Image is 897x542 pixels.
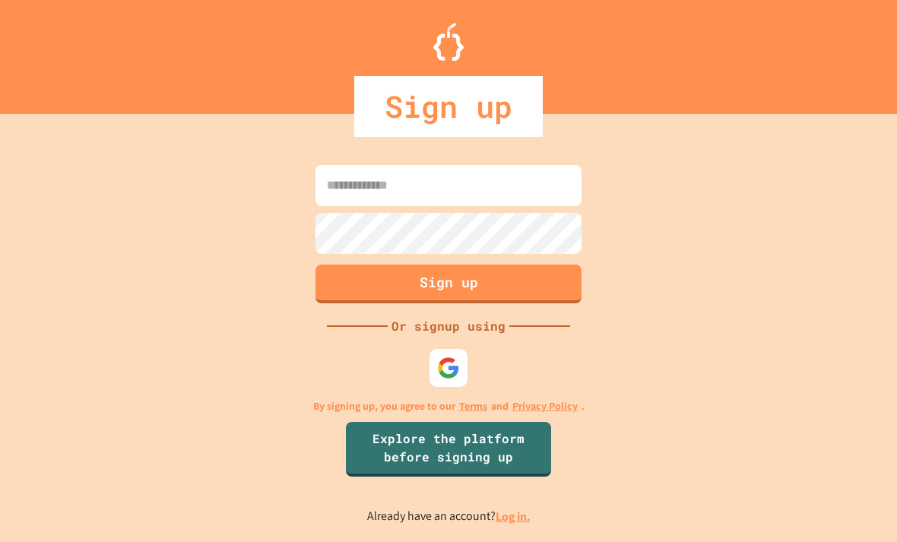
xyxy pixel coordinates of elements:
[437,357,460,379] img: google-icon.svg
[496,509,531,525] a: Log in.
[771,415,882,480] iframe: chat widget
[354,76,543,137] div: Sign up
[346,422,551,477] a: Explore the platform before signing up
[367,507,531,526] p: Already have an account?
[459,398,487,414] a: Terms
[833,481,882,527] iframe: chat widget
[315,265,582,303] button: Sign up
[433,23,464,61] img: Logo.svg
[313,398,585,414] p: By signing up, you agree to our and .
[512,398,578,414] a: Privacy Policy
[388,317,509,335] div: Or signup using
